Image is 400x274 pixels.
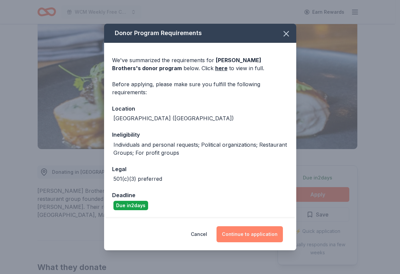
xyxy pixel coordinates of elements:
div: Ineligibility [112,130,288,139]
button: Continue to application [217,226,283,242]
div: Before applying, please make sure you fulfill the following requirements: [112,80,288,96]
div: Location [112,104,288,113]
div: Individuals and personal requests; Political organizations; Restaurant Groups; For profit groups [113,141,288,157]
div: We've summarized the requirements for below. Click to view in full. [112,56,288,72]
div: Donor Program Requirements [104,24,296,43]
a: here [215,64,228,72]
div: [GEOGRAPHIC_DATA] ([GEOGRAPHIC_DATA]) [113,114,234,122]
div: 501(c)(3) preferred [113,175,162,183]
div: Legal [112,165,288,173]
div: Due in 2 days [113,201,148,210]
div: Deadline [112,191,288,199]
button: Cancel [191,226,207,242]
